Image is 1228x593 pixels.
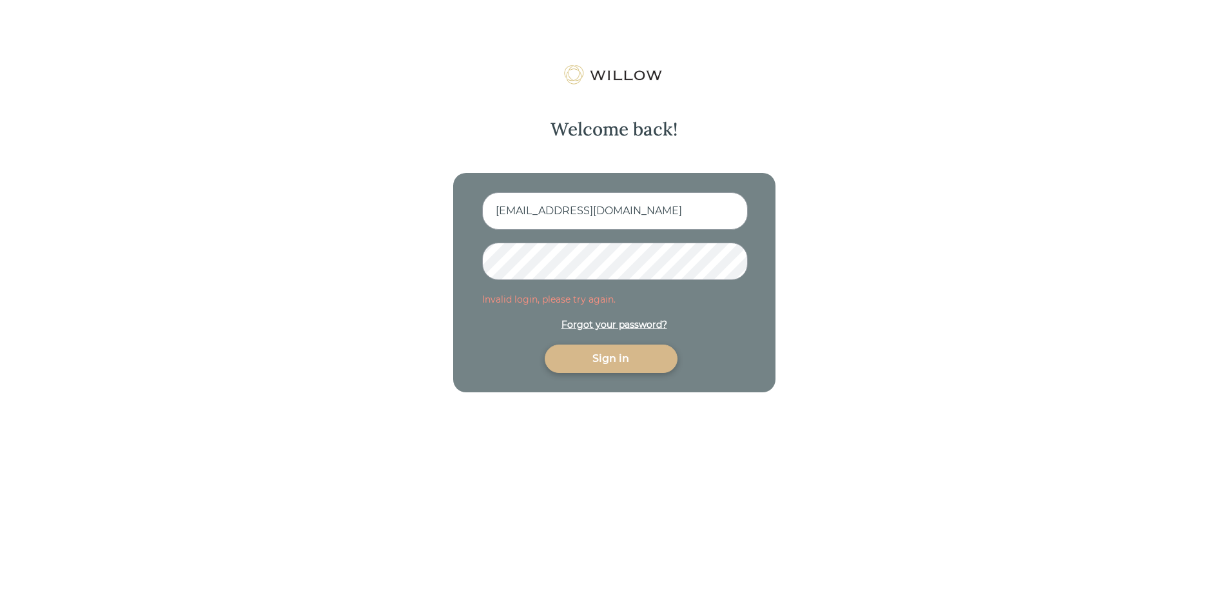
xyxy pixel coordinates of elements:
[551,117,677,141] div: Welcome back!
[482,293,746,307] div: Invalid login, please try again.
[482,192,748,230] input: Email address
[545,345,677,373] button: Sign in
[561,318,667,332] div: Forgot your password?
[560,351,663,367] div: Sign in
